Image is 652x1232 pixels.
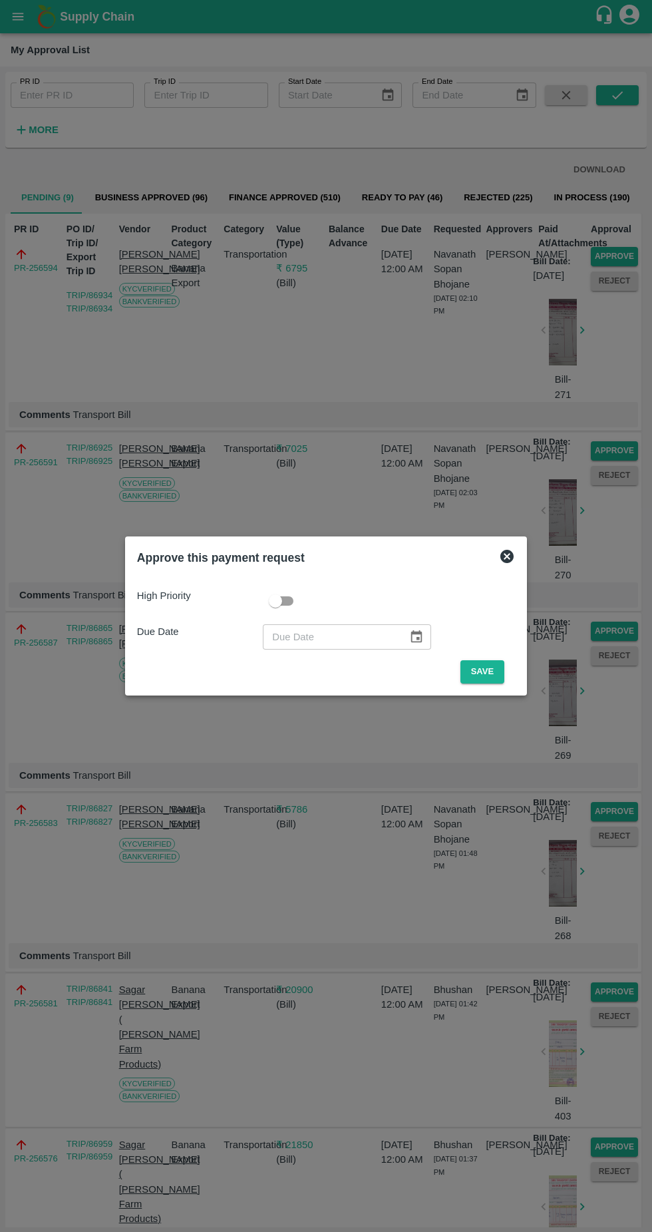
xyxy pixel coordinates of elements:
p: High Priority [137,588,263,603]
input: Due Date [263,624,399,650]
b: Approve this payment request [137,551,305,564]
button: Save [460,660,504,684]
button: Choose date [404,624,429,650]
p: Due Date [137,624,263,639]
